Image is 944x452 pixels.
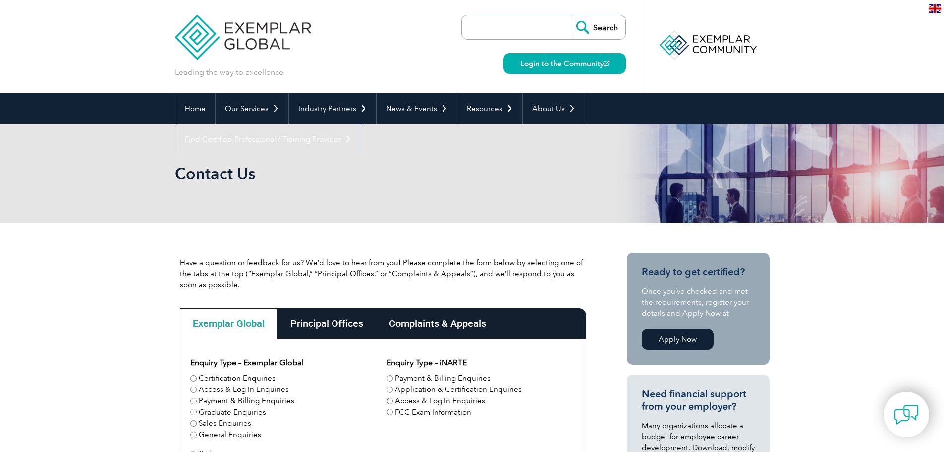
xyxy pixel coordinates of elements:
[199,395,294,407] label: Payment & Billing Enquiries
[199,373,276,384] label: Certification Enquiries
[642,388,755,413] h3: Need financial support from your employer?
[175,164,555,183] h1: Contact Us
[395,373,491,384] label: Payment & Billing Enquiries
[199,384,289,395] label: Access & Log In Enquiries
[180,308,278,339] div: Exemplar Global
[199,429,261,441] label: General Enquiries
[395,395,485,407] label: Access & Log In Enquiries
[180,258,586,290] p: Have a question or feedback for us? We’d love to hear from you! Please complete the form below by...
[503,53,626,74] a: Login to the Community
[216,93,288,124] a: Our Services
[457,93,522,124] a: Resources
[642,286,755,319] p: Once you’ve checked and met the requirements, register your details and Apply Now at
[376,308,499,339] div: Complaints & Appeals
[175,93,215,124] a: Home
[929,4,941,13] img: en
[377,93,457,124] a: News & Events
[395,384,522,395] label: Application & Certification Enquiries
[289,93,376,124] a: Industry Partners
[604,61,609,66] img: open_square.png
[199,418,251,429] label: Sales Enquiries
[190,357,304,369] legend: Enquiry Type – Exemplar Global
[387,357,467,369] legend: Enquiry Type – iNARTE
[199,407,266,418] label: Graduate Enquiries
[642,266,755,278] h3: Ready to get certified?
[395,407,471,418] label: FCC Exam Information
[642,329,714,350] a: Apply Now
[571,15,625,39] input: Search
[523,93,585,124] a: About Us
[278,308,376,339] div: Principal Offices
[175,124,361,155] a: Find Certified Professional / Training Provider
[175,67,283,78] p: Leading the way to excellence
[894,402,919,427] img: contact-chat.png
